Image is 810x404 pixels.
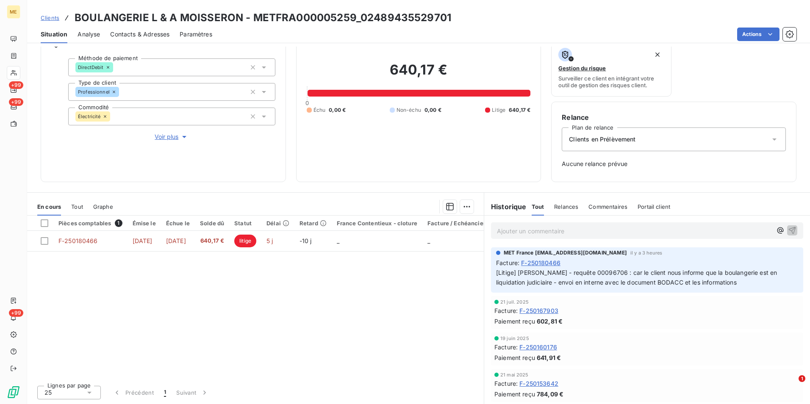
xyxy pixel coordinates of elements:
span: Analyse [78,30,100,39]
span: [DATE] [166,237,186,244]
span: Paiement reçu [494,353,535,362]
span: 640,17 € [200,237,224,245]
span: [Litige] [PERSON_NAME] - requête 00096706 : car le client nous informe que la boulangerie est en ... [496,269,779,286]
span: Clients [41,14,59,21]
span: Aucune relance prévue [562,160,786,168]
span: Électricité [78,114,101,119]
span: Portail client [638,203,670,210]
input: Ajouter une valeur [110,113,117,120]
span: Non-échu [397,106,421,114]
span: En cours [37,203,61,210]
button: Actions [737,28,779,41]
span: F-250180466 [58,237,98,244]
span: F-250153642 [519,379,558,388]
div: Facture / Echéancier [427,220,485,227]
input: Ajouter une valeur [113,64,120,71]
span: il y a 3 heures [630,250,662,255]
span: 19 juin 2025 [500,336,529,341]
span: +99 [9,98,23,106]
span: F-250160176 [519,343,557,351]
span: 5 j [266,237,273,244]
h2: 640,17 € [307,61,531,87]
div: Retard [300,220,327,227]
div: Pièces comptables [58,219,122,227]
span: 0,00 € [329,106,346,114]
button: Précédent [108,384,159,401]
span: Situation [41,30,67,39]
span: Relances [554,203,578,210]
span: Paiement reçu [494,317,535,326]
input: Ajouter une valeur [119,88,126,96]
span: -10 j [300,237,312,244]
span: Voir plus [155,133,189,141]
h3: BOULANGERIE L & A MOISSERON - METFRA000005259_02489435529701 [75,10,451,25]
span: 1 [799,375,805,382]
h6: Historique [484,202,527,212]
div: Délai [266,220,289,227]
div: Solde dû [200,220,224,227]
span: 1 [164,388,166,397]
div: Émise le [133,220,156,227]
span: 0 [305,100,309,106]
span: Contacts & Adresses [110,30,169,39]
span: 602,81 € [537,317,563,326]
span: Tout [532,203,544,210]
span: Litige [492,106,505,114]
button: Gestion du risqueSurveiller ce client en intégrant votre outil de gestion des risques client. [551,42,671,97]
span: Tout [71,203,83,210]
span: Paramètres [180,30,212,39]
span: Graphe [93,203,113,210]
span: 640,17 € [509,106,530,114]
span: 21 mai 2025 [500,372,529,377]
a: Clients [41,14,59,22]
span: Facture : [494,306,518,315]
span: F-250180466 [521,258,560,267]
span: 784,09 € [537,390,563,398]
span: Professionnel [78,89,110,94]
button: Voir plus [68,132,275,141]
span: Gestion du risque [558,65,606,72]
span: Commentaires [588,203,627,210]
span: Facture : [494,379,518,388]
div: ME [7,5,20,19]
span: Échu [313,106,326,114]
button: Suivant [171,384,214,401]
span: Facture : [494,343,518,351]
span: F-250167903 [519,306,558,315]
div: France Contentieux - cloture [337,220,417,227]
span: Clients en Prélèvement [569,135,635,144]
button: 1 [159,384,171,401]
span: 1 [115,219,122,227]
h6: Relance [562,112,786,122]
span: _ [427,237,430,244]
img: Logo LeanPay [7,385,20,399]
span: MET France [EMAIL_ADDRESS][DOMAIN_NAME] [504,249,627,257]
span: 21 juil. 2025 [500,299,529,304]
span: [DATE] [133,237,153,244]
span: Facture : [496,258,519,267]
span: litige [234,235,256,247]
span: 0,00 € [424,106,441,114]
iframe: Intercom live chat [781,375,802,396]
span: 25 [44,388,52,397]
div: Échue le [166,220,190,227]
span: _ [337,237,339,244]
span: Surveiller ce client en intégrant votre outil de gestion des risques client. [558,75,664,89]
span: Paiement reçu [494,390,535,398]
span: +99 [9,309,23,317]
div: Statut [234,220,256,227]
span: +99 [9,81,23,89]
span: 641,91 € [537,353,561,362]
span: DirectDebit [78,65,104,70]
